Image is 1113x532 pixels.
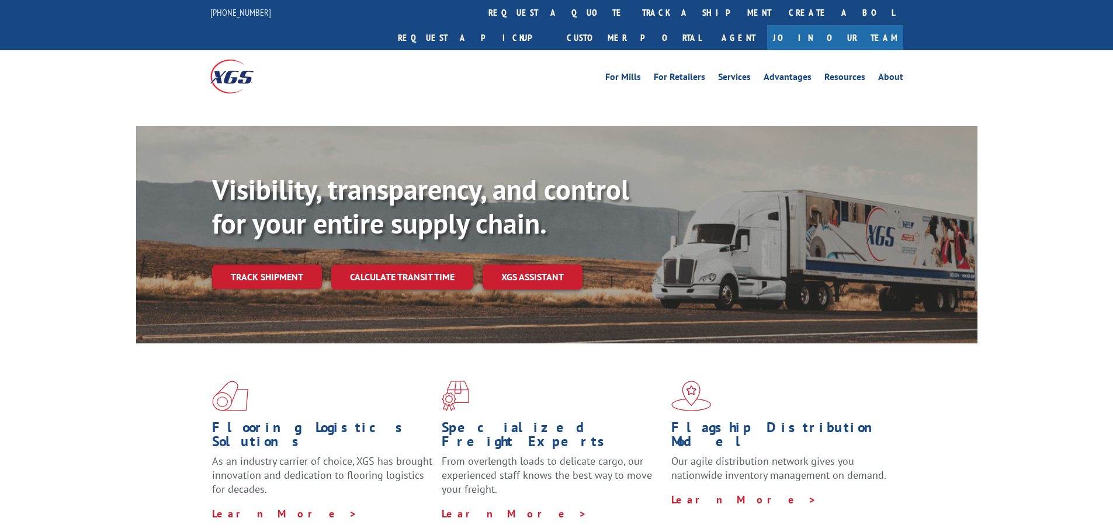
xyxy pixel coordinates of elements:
[212,507,358,520] a: Learn More >
[558,25,710,50] a: Customer Portal
[764,72,812,85] a: Advantages
[671,381,712,411] img: xgs-icon-flagship-distribution-model-red
[212,171,629,241] b: Visibility, transparency, and control for your entire supply chain.
[212,381,248,411] img: xgs-icon-total-supply-chain-intelligence-red
[671,454,886,482] span: Our agile distribution network gives you nationwide inventory management on demand.
[442,454,663,506] p: From overlength loads to delicate cargo, our experienced staff knows the best way to move your fr...
[605,72,641,85] a: For Mills
[212,420,433,454] h1: Flooring Logistics Solutions
[442,381,469,411] img: xgs-icon-focused-on-flooring-red
[671,493,817,506] a: Learn More >
[212,265,322,289] a: Track shipment
[767,25,903,50] a: Join Our Team
[442,507,587,520] a: Learn More >
[878,72,903,85] a: About
[389,25,558,50] a: Request a pickup
[331,265,473,290] a: Calculate transit time
[212,454,432,496] span: As an industry carrier of choice, XGS has brought innovation and dedication to flooring logistics...
[654,72,705,85] a: For Retailers
[483,265,582,290] a: XGS ASSISTANT
[718,72,751,85] a: Services
[824,72,865,85] a: Resources
[442,420,663,454] h1: Specialized Freight Experts
[210,6,271,18] a: [PHONE_NUMBER]
[671,420,892,454] h1: Flagship Distribution Model
[710,25,767,50] a: Agent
